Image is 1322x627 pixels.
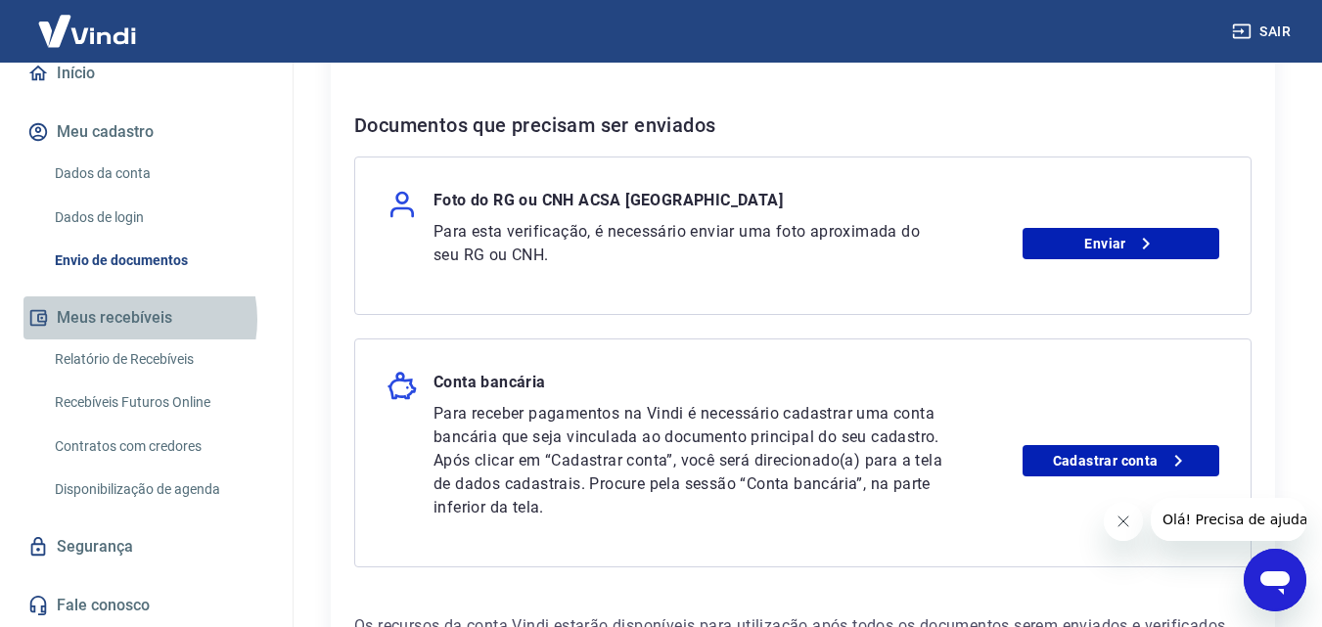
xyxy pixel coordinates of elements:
[47,470,269,510] a: Disponibilização de agenda
[23,296,269,339] button: Meus recebíveis
[387,371,418,402] img: money_pork.0c50a358b6dafb15dddc3eea48f23780.svg
[387,189,418,220] img: user.af206f65c40a7206969b71a29f56cfb7.svg
[23,1,151,61] img: Vindi
[1104,502,1143,541] iframe: Fechar mensagem
[1244,549,1306,611] iframe: Botão para abrir a janela de mensagens
[1023,445,1219,476] a: Cadastrar conta
[23,525,269,568] a: Segurança
[23,52,269,95] a: Início
[433,371,546,402] p: Conta bancária
[12,14,164,29] span: Olá! Precisa de ajuda?
[354,110,1252,141] h6: Documentos que precisam ser enviados
[47,154,269,194] a: Dados da conta
[47,426,269,467] a: Contratos com credores
[23,584,269,627] a: Fale conosco
[433,449,944,519] p: Após clicar em “Cadastrar conta”, você será direcionado(a) para a tela de dados cadastrais. Procu...
[1023,228,1219,259] a: Enviar
[433,220,944,267] p: Para esta verificação, é necessário enviar uma foto aproximada do seu RG ou CNH.
[47,339,269,380] a: Relatório de Recebíveis
[1151,498,1306,541] iframe: Mensagem da empresa
[1228,14,1299,50] button: Sair
[23,111,269,154] button: Meu cadastro
[47,382,269,423] a: Recebíveis Futuros Online
[433,402,944,449] p: Para receber pagamentos na Vindi é necessário cadastrar uma conta bancária que seja vinculada ao ...
[47,241,269,281] a: Envio de documentos
[47,198,269,238] a: Dados de login
[433,189,783,220] p: Foto do RG ou CNH ACSA [GEOGRAPHIC_DATA]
